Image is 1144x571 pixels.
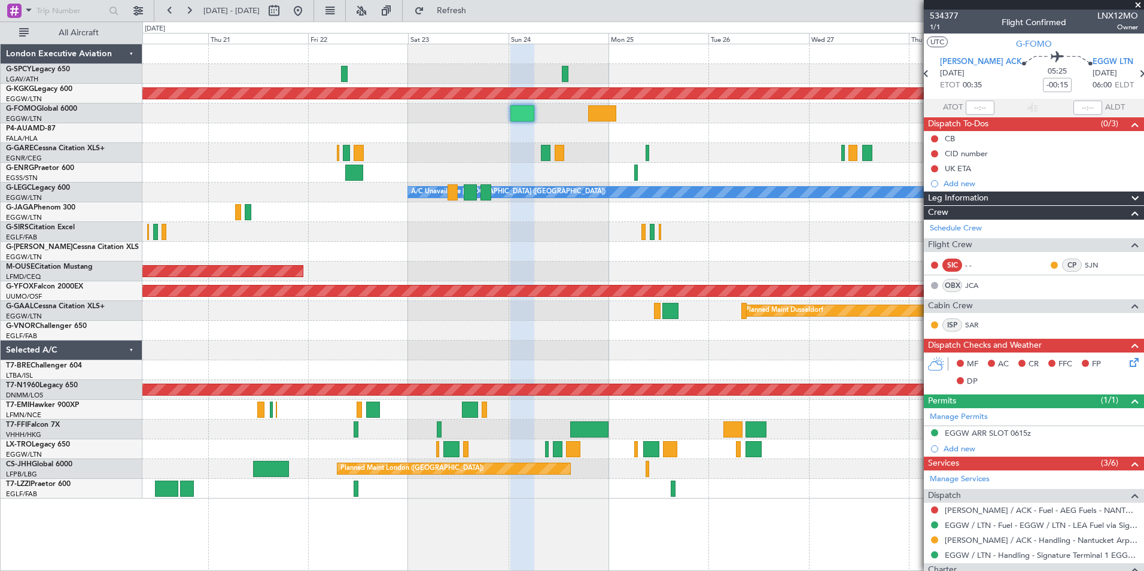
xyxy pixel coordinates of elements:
div: Add new [944,444,1138,454]
span: 1/1 [930,22,959,32]
span: Refresh [427,7,477,15]
a: EGGW / LTN - Handling - Signature Terminal 1 EGGW / LTN [945,550,1138,560]
span: Leg Information [928,192,988,205]
span: T7-EMI [6,402,29,409]
a: [PERSON_NAME] / ACK - Handling - Nantucket Arpt Ops [PERSON_NAME] / ACK [945,535,1138,545]
span: FP [1092,359,1101,370]
a: EGGW/LTN [6,193,42,202]
span: G-ENRG [6,165,34,172]
span: Cabin Crew [928,299,973,313]
span: MF [967,359,978,370]
a: T7-N1960Legacy 650 [6,382,78,389]
a: Schedule Crew [930,223,982,235]
div: Tue 26 [708,33,808,44]
a: G-JAGAPhenom 300 [6,204,75,211]
span: Crew [928,206,948,220]
div: Planned Maint Dusseldorf [745,302,823,320]
a: T7-BREChallenger 604 [6,362,82,369]
span: DP [967,376,978,388]
a: LFMD/CEQ [6,272,41,281]
div: Add new [944,178,1138,189]
a: G-SIRSCitation Excel [6,224,75,231]
span: G-KGKG [6,86,34,93]
span: G-GARE [6,145,34,152]
a: T7-LZZIPraetor 600 [6,481,71,488]
span: T7-BRE [6,362,31,369]
a: P4-AUAMD-87 [6,125,56,132]
div: Wed 20 [108,33,208,44]
a: EGGW/LTN [6,450,42,459]
a: LFMN/NCE [6,411,41,420]
a: EGGW/LTN [6,213,42,222]
a: EGLF/FAB [6,332,37,341]
span: Dispatch Checks and Weather [928,339,1042,353]
button: UTC [927,37,948,47]
span: T7-N1960 [6,382,39,389]
a: G-LEGCLegacy 600 [6,184,70,192]
span: ELDT [1115,80,1134,92]
div: CP [1062,259,1082,272]
span: [DATE] [1093,68,1117,80]
div: Sun 24 [509,33,608,44]
a: LGAV/ATH [6,75,38,84]
div: Thu 21 [208,33,308,44]
span: G-FOMO [1016,38,1052,50]
a: G-YFOXFalcon 2000EX [6,283,83,290]
span: [PERSON_NAME] ACK [940,56,1022,68]
span: 00:35 [963,80,982,92]
div: Mon 25 [608,33,708,44]
div: OBX [942,279,962,292]
span: T7-LZZI [6,481,31,488]
a: EGLF/FAB [6,233,37,242]
a: T7-FFIFalcon 7X [6,421,60,429]
a: JCA [965,280,992,291]
div: Sat 23 [408,33,508,44]
span: EGGW LTN [1093,56,1133,68]
span: FFC [1058,359,1072,370]
button: Refresh [409,1,480,20]
span: Dispatch To-Dos [928,117,988,131]
a: UUMO/OSF [6,292,42,301]
a: T7-EMIHawker 900XP [6,402,79,409]
span: (0/3) [1101,117,1118,130]
input: --:-- [966,101,994,115]
span: Permits [928,394,956,408]
a: G-FOMOGlobal 6000 [6,105,77,113]
a: Manage Services [930,473,990,485]
button: All Aircraft [13,23,130,42]
span: 534377 [930,10,959,22]
span: G-VNOR [6,323,35,330]
div: Planned Maint London ([GEOGRAPHIC_DATA]) [340,460,483,478]
a: G-GAALCessna Citation XLS+ [6,303,105,310]
a: VHHH/HKG [6,430,41,439]
a: G-ENRGPraetor 600 [6,165,74,172]
span: 06:00 [1093,80,1112,92]
div: ISP [942,318,962,332]
a: CS-JHHGlobal 6000 [6,461,72,468]
span: Dispatch [928,489,961,503]
a: [PERSON_NAME] / ACK - Fuel - AEG Fuels - NANTUCKET MEMORIAL - [PERSON_NAME] / ACK [945,505,1138,515]
span: [DATE] - [DATE] [203,5,260,16]
div: CID number [945,148,988,159]
div: SIC [942,259,962,272]
span: G-GAAL [6,303,34,310]
a: G-KGKGLegacy 600 [6,86,72,93]
span: ETOT [940,80,960,92]
a: EGGW / LTN - Fuel - EGGW / LTN - LEA Fuel via Signature in EGGW [945,520,1138,530]
div: Thu 28 [909,33,1009,44]
div: CB [945,133,955,144]
a: EGGW/LTN [6,312,42,321]
a: EGSS/STN [6,174,38,183]
span: G-YFOX [6,283,34,290]
span: T7-FFI [6,421,27,429]
span: Services [928,457,959,470]
span: CS-JHH [6,461,32,468]
a: LX-TROLegacy 650 [6,441,70,448]
a: LTBA/ISL [6,371,33,380]
span: ALDT [1105,102,1125,114]
span: AC [998,359,1009,370]
span: G-FOMO [6,105,36,113]
span: [DATE] [940,68,965,80]
div: A/C Unavailable [GEOGRAPHIC_DATA] ([GEOGRAPHIC_DATA]) [411,183,606,201]
span: CR [1029,359,1039,370]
